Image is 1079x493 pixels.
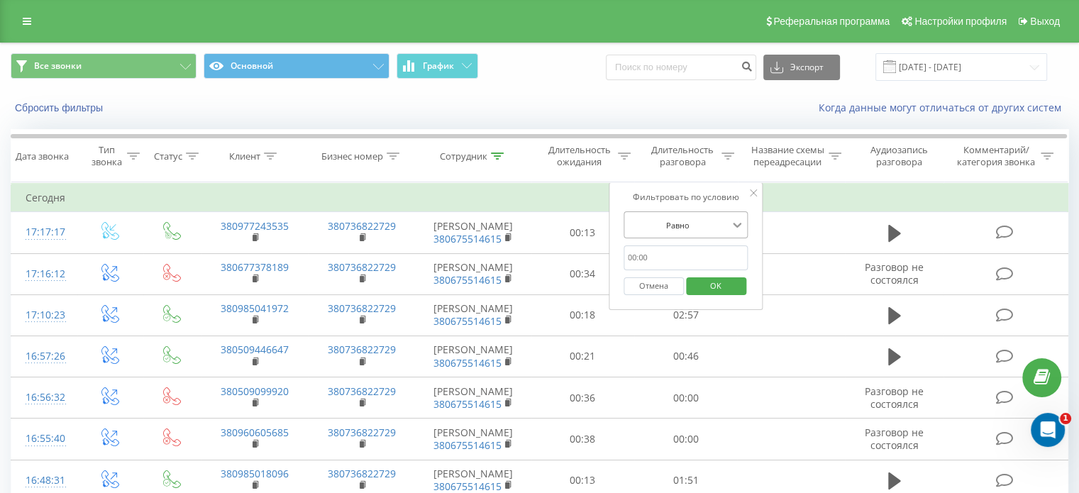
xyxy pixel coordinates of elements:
[328,343,396,356] a: 380736822729
[624,277,684,295] button: Отмена
[328,467,396,480] a: 380736822729
[328,384,396,398] a: 380736822729
[416,377,531,419] td: [PERSON_NAME]
[606,55,756,80] input: Поиск по номеру
[26,260,63,288] div: 17:16:12
[634,294,737,336] td: 02:57
[221,384,289,398] a: 380509099920
[433,232,502,245] a: 380675514615
[433,438,502,452] a: 380675514615
[544,144,615,168] div: Длительность ожидания
[328,260,396,274] a: 380736822729
[1060,413,1071,424] span: 1
[26,301,63,329] div: 17:10:23
[221,343,289,356] a: 380509446647
[423,61,454,71] span: График
[89,144,123,168] div: Тип звонка
[433,273,502,287] a: 380675514615
[11,53,197,79] button: Все звонки
[221,260,289,274] a: 380677378189
[416,253,531,294] td: [PERSON_NAME]
[416,419,531,460] td: [PERSON_NAME]
[865,384,924,411] span: Разговор не состоялся
[26,343,63,370] div: 16:57:26
[1031,413,1065,447] iframe: Intercom live chat
[416,212,531,253] td: [PERSON_NAME]
[531,377,634,419] td: 00:36
[221,301,289,315] a: 380985041972
[634,336,737,377] td: 00:46
[763,55,840,80] button: Экспорт
[531,419,634,460] td: 00:38
[954,144,1037,168] div: Комментарий/категория звонка
[397,53,478,79] button: График
[433,480,502,493] a: 380675514615
[686,277,746,295] button: OK
[11,101,110,114] button: Сбросить фильтры
[433,356,502,370] a: 380675514615
[858,144,941,168] div: Аудиозапись разговора
[26,425,63,453] div: 16:55:40
[624,245,748,270] input: 00:00
[1030,16,1060,27] span: Выход
[34,60,82,72] span: Все звонки
[531,336,634,377] td: 00:21
[634,419,737,460] td: 00:00
[16,150,69,162] div: Дата звонка
[26,218,63,246] div: 17:17:17
[647,144,718,168] div: Длительность разговора
[328,219,396,233] a: 380736822729
[416,294,531,336] td: [PERSON_NAME]
[696,275,736,297] span: OK
[440,150,487,162] div: Сотрудник
[531,212,634,253] td: 00:13
[433,397,502,411] a: 380675514615
[11,184,1068,212] td: Сегодня
[865,260,924,287] span: Разговор не состоялся
[328,426,396,439] a: 380736822729
[634,377,737,419] td: 00:00
[328,301,396,315] a: 380736822729
[819,101,1068,114] a: Когда данные могут отличаться от других систем
[531,294,634,336] td: 00:18
[624,190,748,204] div: Фильтровать по условию
[773,16,890,27] span: Реферальная программа
[154,150,182,162] div: Статус
[221,219,289,233] a: 380977243535
[229,150,260,162] div: Клиент
[221,426,289,439] a: 380960605685
[321,150,383,162] div: Бизнес номер
[204,53,389,79] button: Основной
[914,16,1007,27] span: Настройки профиля
[751,144,825,168] div: Название схемы переадресации
[531,253,634,294] td: 00:34
[221,467,289,480] a: 380985018096
[433,314,502,328] a: 380675514615
[26,384,63,411] div: 16:56:32
[865,426,924,452] span: Разговор не состоялся
[416,336,531,377] td: [PERSON_NAME]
